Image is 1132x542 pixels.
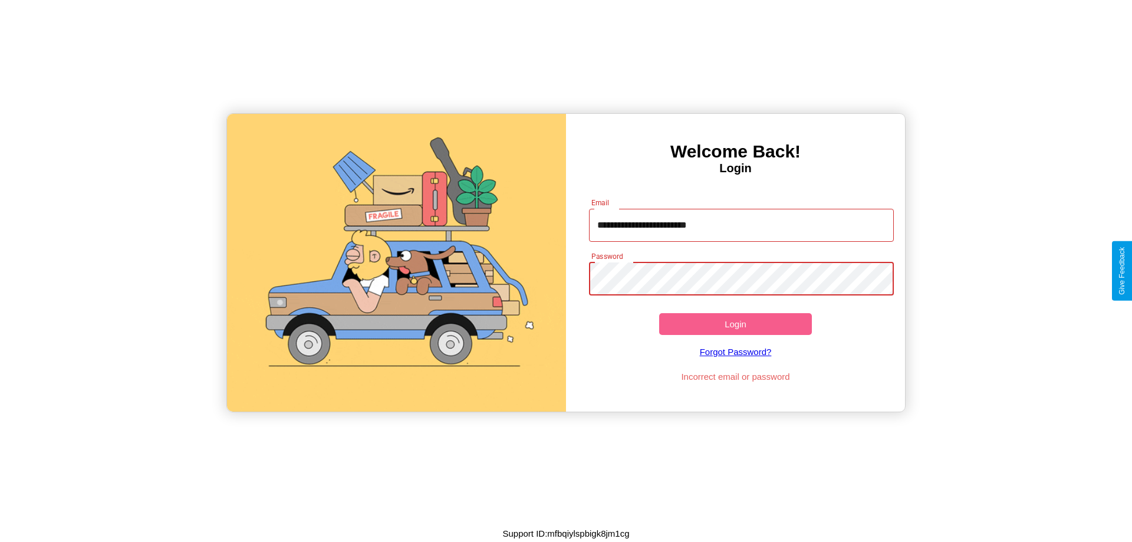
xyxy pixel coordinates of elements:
h4: Login [566,162,905,175]
a: Forgot Password? [583,335,889,369]
label: Email [591,198,610,208]
div: Give Feedback [1118,247,1126,295]
img: gif [227,114,566,412]
label: Password [591,251,623,261]
button: Login [659,313,812,335]
p: Support ID: mfbqiylspbigk8jm1cg [502,525,629,541]
p: Incorrect email or password [583,369,889,385]
h3: Welcome Back! [566,142,905,162]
